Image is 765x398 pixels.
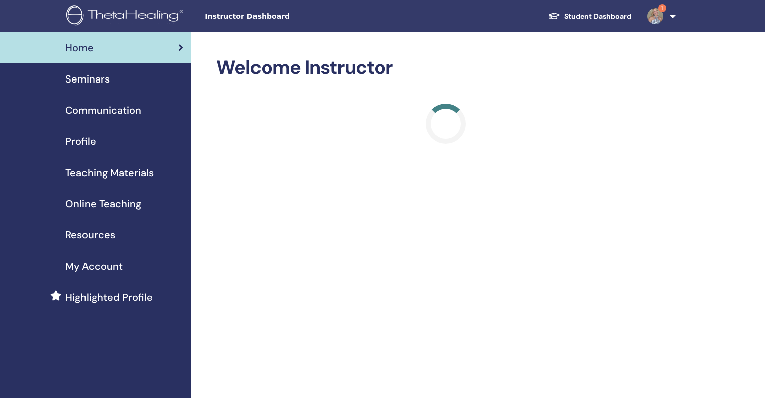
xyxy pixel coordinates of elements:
[548,12,560,20] img: graduation-cap-white.svg
[216,56,674,79] h2: Welcome Instructor
[65,196,141,211] span: Online Teaching
[66,5,187,28] img: logo.png
[65,165,154,180] span: Teaching Materials
[65,290,153,305] span: Highlighted Profile
[65,103,141,118] span: Communication
[65,259,123,274] span: My Account
[65,71,110,87] span: Seminars
[65,40,94,55] span: Home
[647,8,663,24] img: default.jpg
[205,11,356,22] span: Instructor Dashboard
[65,227,115,243] span: Resources
[658,4,666,12] span: 1
[65,134,96,149] span: Profile
[540,7,639,26] a: Student Dashboard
